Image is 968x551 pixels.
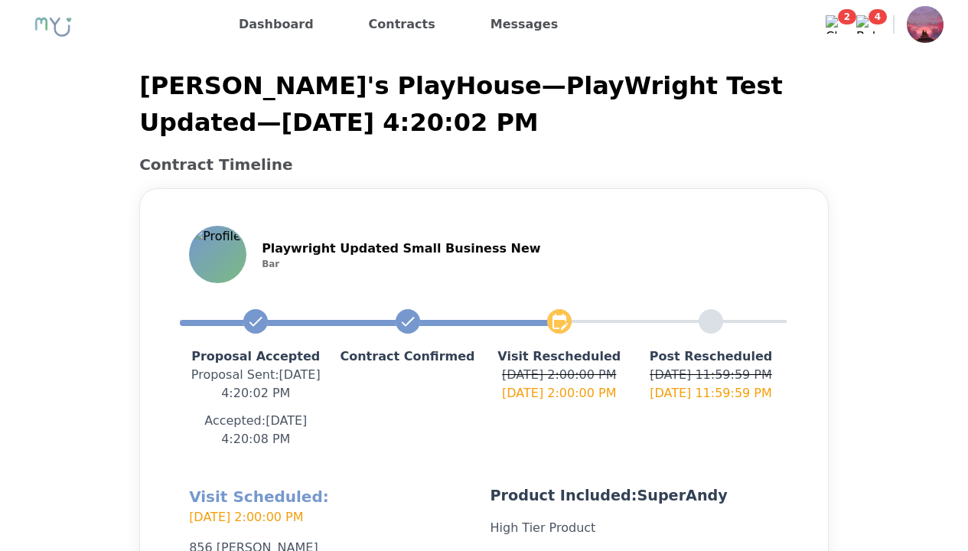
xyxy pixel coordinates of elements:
[484,347,635,366] p: Visit Rescheduled
[491,485,779,507] p: Product Included: SuperAndy
[484,366,635,384] p: [DATE] 2:00:00 PM
[856,15,875,34] img: Bell
[233,12,320,37] a: Dashboard
[180,347,331,366] p: Proposal Accepted
[191,227,245,282] img: Profile
[869,9,887,24] span: 4
[635,384,787,403] p: [DATE] 11:59:59 PM
[635,347,787,366] p: Post Rescheduled
[180,412,331,448] p: Accepted: [DATE] 4:20:08 PM
[139,153,829,176] h2: Contract Timeline
[363,12,442,37] a: Contracts
[484,12,564,37] a: Messages
[180,366,331,403] p: Proposal Sent : [DATE] 4:20:02 PM
[838,9,856,24] span: 2
[826,15,844,34] img: Chat
[189,485,477,527] h2: Visit Scheduled:
[262,258,540,270] p: Bar
[907,6,944,43] img: Profile
[491,519,779,537] p: High Tier Product
[262,240,540,258] p: Playwright Updated Small Business New
[331,347,483,366] p: Contract Confirmed
[484,384,635,403] p: [DATE] 2:00:00 PM
[139,67,829,141] p: [PERSON_NAME]'s PlayHouse — PlayWright Test Updated — [DATE] 4:20:02 PM
[189,508,477,527] p: [DATE] 2:00:00 PM
[635,366,787,384] p: [DATE] 11:59:59 PM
